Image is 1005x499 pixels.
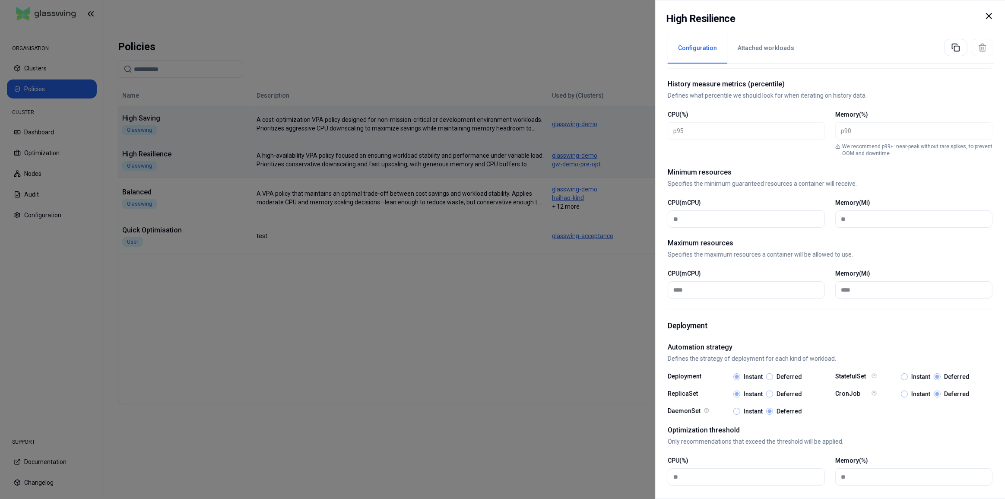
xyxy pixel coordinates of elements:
label: CPU(%) [668,457,688,464]
h1: Deployment [668,320,992,332]
p: Specifies the minimum guaranteed resources a container will receive. [668,179,992,188]
label: ReplicaSet [668,391,702,397]
label: Instant [911,391,930,397]
label: Deferred [944,374,970,380]
p: Only recommendations that exceed the threshold will be applied. [668,437,992,446]
h2: Minimum resources [668,167,992,178]
label: DaemonSet [668,408,702,415]
label: Instant [911,374,930,380]
h2: High Resilience [666,11,735,26]
button: Attached workloads [727,33,805,64]
label: Deferred [777,408,802,414]
p: Defines what percentile we should look for when iterating on history data. [668,91,992,100]
label: CPU(mCPU) [668,199,701,206]
h2: Optimization threshold [668,425,992,435]
p: Specifies the maximum resources a container will be allowed to use. [668,250,992,259]
p: We recommend p99+: near-peak without rare spikes, to prevent OOM and downtime. [842,143,992,157]
label: Deferred [944,391,970,397]
h2: Automation strategy [668,342,992,353]
label: Instant [744,408,763,414]
p: Defines the strategy of deployment for each kind of workload. [668,354,992,363]
label: Deployment [668,373,702,380]
label: Memory(%) [835,457,868,464]
label: Memory(%) [835,111,868,118]
label: Memory(Mi) [835,270,870,277]
label: Instant [744,391,763,397]
label: CPU(mCPU) [668,270,701,277]
label: Deferred [777,391,802,397]
label: CPU(%) [668,111,688,118]
h2: History measure metrics (percentile) [668,79,992,89]
label: StatefulSet [835,373,870,380]
button: Configuration [668,33,727,64]
label: Memory(Mi) [835,199,870,206]
label: Instant [744,374,763,380]
label: Deferred [777,374,802,380]
label: CronJob [835,391,870,397]
h2: Maximum resources [668,238,992,248]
